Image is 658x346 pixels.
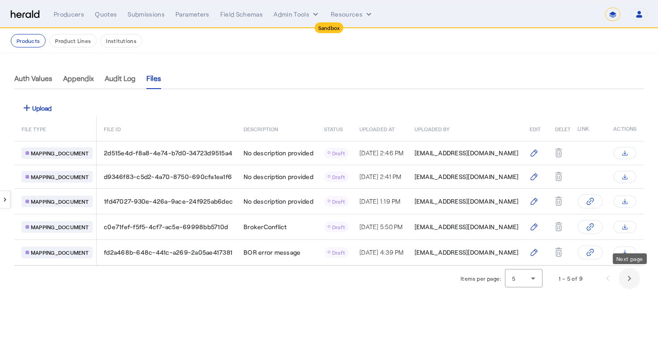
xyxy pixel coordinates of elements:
a: Auth Values [14,68,52,89]
div: Upload [21,103,51,113]
div: Next page [613,253,647,264]
span: [DATE] 4:39 PM [359,248,404,256]
div: Items per page: [461,274,501,283]
div: Parameters [175,10,209,19]
span: UPLOADED BY [414,124,450,133]
button: Resources dropdown menu [331,10,373,19]
a: Appendix [63,68,94,89]
span: FILE TYPE [21,124,46,133]
span: [DATE] 2:46 PM [359,149,404,157]
span: Draft [332,198,345,205]
span: [EMAIL_ADDRESS][DOMAIN_NAME] [414,149,519,158]
div: Submissions [128,10,165,19]
span: Appendix [63,75,94,82]
span: Draft [332,249,345,256]
span: [DATE] 5:50 PM [359,223,403,231]
span: [EMAIL_ADDRESS][DOMAIN_NAME] [414,172,519,181]
span: 5 [512,275,516,282]
span: No description provided [244,172,313,181]
span: 2d515e4d-f8a8-4e74-b7d0-34723d9515a4 [104,149,232,158]
button: Products [11,34,46,47]
span: c0e71fef-f5f5-4cf7-ac5e-69998bb5710d [104,222,228,231]
div: Quotes [95,10,117,19]
span: d9346f83-c5d2-4a70-8750-690cfa1ea1f6 [104,172,232,181]
a: Audit Log [105,68,136,89]
span: STATUS [324,124,343,133]
button: internal dropdown menu [273,10,320,19]
span: BrokerConflict [244,222,287,231]
mat-icon: add [21,103,32,113]
span: [EMAIL_ADDRESS][DOMAIN_NAME] [414,197,519,206]
span: UPLOADED AT [359,124,395,133]
span: Files [146,75,161,82]
th: Actions [606,116,644,141]
span: MAPPING_DOCUMENT [31,173,89,180]
span: fd2a468b-648c-441c-a269-2a05ae417381 [104,248,232,257]
th: Link [570,116,607,141]
span: 1fd47027-930e-426a-9ace-24f925ab6dec [104,197,233,206]
span: BOR error message [244,248,300,257]
span: Draft [332,224,345,230]
button: Institutions [100,34,142,47]
button: Product Lines [49,34,97,47]
img: Herald Logo [11,10,39,19]
span: EDIT [530,124,541,133]
span: Draft [332,174,345,180]
span: [EMAIL_ADDRESS][DOMAIN_NAME] [414,248,519,257]
a: Files [146,68,161,89]
span: [DATE] 2:41 PM [359,173,402,180]
button: Upload [14,100,59,116]
div: Field Schemas [220,10,263,19]
table: Table view of all product files [14,116,655,266]
span: Audit Log [105,75,136,82]
div: Sandbox [315,22,344,33]
span: MAPPING_DOCUMENT [31,198,89,205]
div: 1 – 5 of 9 [559,274,583,283]
span: Draft [332,150,345,156]
span: [DATE] 1:19 PM [359,197,401,205]
span: No description provided [244,149,313,158]
mat-icon: keyboard_arrow_left [1,196,9,204]
span: [EMAIL_ADDRESS][DOMAIN_NAME] [414,222,519,231]
span: MAPPING_DOCUMENT [31,150,89,157]
span: MAPPING_DOCUMENT [31,249,89,256]
div: Producers [54,10,84,19]
span: FILE ID [104,124,121,133]
span: MAPPING_DOCUMENT [31,223,89,231]
span: No description provided [244,197,313,206]
span: DELETE [555,124,574,133]
span: Auth Values [14,75,52,82]
span: DESCRIPTION [244,124,278,133]
button: Next page [619,268,640,289]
